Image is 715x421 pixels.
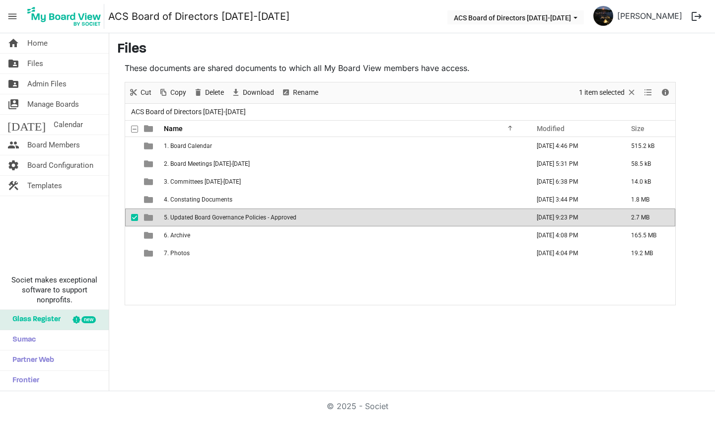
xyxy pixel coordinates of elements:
[7,310,61,330] span: Glass Register
[169,86,187,99] span: Copy
[631,125,644,133] span: Size
[125,82,155,103] div: Cut
[161,173,526,191] td: 3. Committees 2024-2025 is template cell column header Name
[4,275,104,305] span: Societ makes exceptional software to support nonprofits.
[81,316,96,323] div: new
[7,330,36,350] span: Sumac
[161,209,526,226] td: 5. Updated Board Governance Policies - Approved is template cell column header Name
[526,173,621,191] td: January 17, 2025 6:38 PM column header Modified
[621,137,675,155] td: 515.2 kB is template cell column header Size
[575,82,640,103] div: Clear selection
[640,82,657,103] div: View
[164,142,212,149] span: 1. Board Calendar
[229,86,276,99] button: Download
[621,155,675,173] td: 58.5 kB is template cell column header Size
[54,115,83,135] span: Calendar
[7,176,19,196] span: construction
[577,86,639,99] button: Selection
[593,6,613,26] img: m-dTpnBF_tlO4K6xenF10sU1D5ipUpE1k0fBkphRAVex5LDKgy7TzKuCFNd5_jJu_ufj7j4MyDkpIPdVQq1Kvw_thumb.png
[27,54,43,73] span: Files
[27,94,79,114] span: Manage Boards
[24,4,104,29] img: My Board View Logo
[161,191,526,209] td: 4. Constating Documents is template cell column header Name
[157,86,188,99] button: Copy
[190,82,227,103] div: Delete
[164,178,241,185] span: 3. Committees [DATE]-[DATE]
[108,6,289,26] a: ACS Board of Directors [DATE]-[DATE]
[27,155,93,175] span: Board Configuration
[659,86,672,99] button: Details
[138,244,161,262] td: is template cell column header type
[7,371,39,391] span: Frontier
[138,155,161,173] td: is template cell column header type
[7,115,46,135] span: [DATE]
[7,54,19,73] span: folder_shared
[138,137,161,155] td: is template cell column header type
[27,176,62,196] span: Templates
[117,41,707,58] h3: Files
[686,6,707,27] button: logout
[204,86,225,99] span: Delete
[192,86,226,99] button: Delete
[138,191,161,209] td: is template cell column header type
[327,401,388,411] a: © 2025 - Societ
[125,155,138,173] td: checkbox
[7,74,19,94] span: folder_shared
[227,82,278,103] div: Download
[7,94,19,114] span: switch_account
[242,86,275,99] span: Download
[613,6,686,26] a: [PERSON_NAME]
[129,106,248,118] span: ACS Board of Directors [DATE]-[DATE]
[164,160,250,167] span: 2. Board Meetings [DATE]-[DATE]
[27,33,48,53] span: Home
[164,125,183,133] span: Name
[164,250,190,257] span: 7. Photos
[7,155,19,175] span: settings
[161,137,526,155] td: 1. Board Calendar is template cell column header Name
[24,4,108,29] a: My Board View Logo
[125,137,138,155] td: checkbox
[164,214,296,221] span: 5. Updated Board Governance Policies - Approved
[292,86,319,99] span: Rename
[278,82,322,103] div: Rename
[526,137,621,155] td: November 14, 2023 4:46 PM column header Modified
[138,226,161,244] td: is template cell column header type
[578,86,626,99] span: 1 item selected
[447,10,584,24] button: ACS Board of Directors 2024-2025 dropdownbutton
[138,173,161,191] td: is template cell column header type
[280,86,320,99] button: Rename
[125,173,138,191] td: checkbox
[161,244,526,262] td: 7. Photos is template cell column header Name
[526,244,621,262] td: July 10, 2024 4:04 PM column header Modified
[138,209,161,226] td: is template cell column header type
[642,86,654,99] button: View dropdownbutton
[3,7,22,26] span: menu
[621,226,675,244] td: 165.5 MB is template cell column header Size
[7,351,54,370] span: Partner Web
[164,196,232,203] span: 4. Constating Documents
[125,191,138,209] td: checkbox
[27,135,80,155] span: Board Members
[526,226,621,244] td: September 09, 2025 4:08 PM column header Modified
[125,62,676,74] p: These documents are shared documents to which all My Board View members have access.
[27,74,67,94] span: Admin Files
[125,244,138,262] td: checkbox
[657,82,674,103] div: Details
[526,155,621,173] td: September 10, 2025 5:31 PM column header Modified
[621,244,675,262] td: 19.2 MB is template cell column header Size
[161,155,526,173] td: 2. Board Meetings 2025-2026 is template cell column header Name
[7,135,19,155] span: people
[155,82,190,103] div: Copy
[127,86,153,99] button: Cut
[621,209,675,226] td: 2.7 MB is template cell column header Size
[537,125,565,133] span: Modified
[621,191,675,209] td: 1.8 MB is template cell column header Size
[161,226,526,244] td: 6. Archive is template cell column header Name
[125,209,138,226] td: checkbox
[526,191,621,209] td: June 20, 2024 3:44 PM column header Modified
[125,226,138,244] td: checkbox
[7,33,19,53] span: home
[140,86,152,99] span: Cut
[164,232,190,239] span: 6. Archive
[621,173,675,191] td: 14.0 kB is template cell column header Size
